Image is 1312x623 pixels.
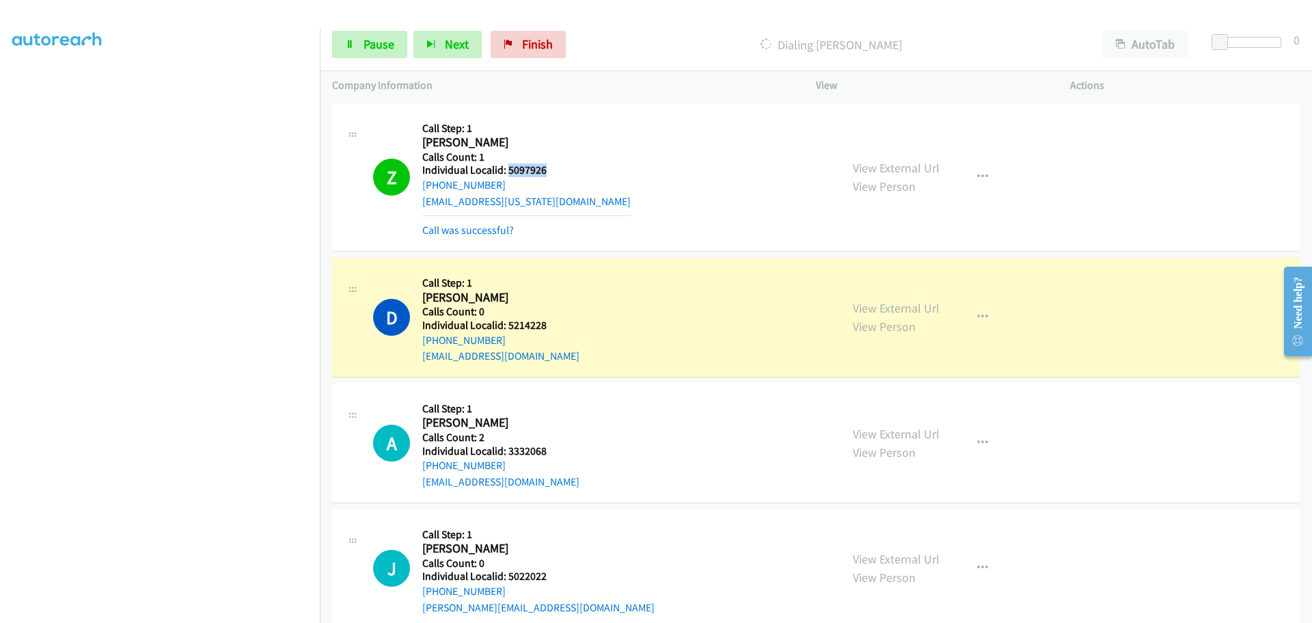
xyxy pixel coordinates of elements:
[332,31,407,58] a: Pause
[422,585,506,598] a: [PHONE_NUMBER]
[422,349,579,362] a: [EMAIL_ADDRESS][DOMAIN_NAME]
[422,601,655,614] a: [PERSON_NAME][EMAIL_ADDRESS][DOMAIN_NAME]
[522,36,553,52] span: Finish
[816,77,1045,94] p: View
[422,276,579,290] h5: Call Step: 1
[853,160,940,176] a: View External Url
[422,528,655,542] h5: Call Step: 1
[1272,257,1312,366] iframe: Resource Center
[853,445,916,460] a: View Person
[422,178,506,191] a: [PHONE_NUMBER]
[373,299,410,336] h1: D
[422,122,631,135] h5: Call Step: 1
[491,31,566,58] a: Finish
[373,425,410,462] h1: A
[1294,31,1300,49] div: 0
[422,319,579,332] h5: Individual Localid: 5214228
[364,36,394,52] span: Pause
[422,195,631,208] a: [EMAIL_ADDRESS][US_STATE][DOMAIN_NAME]
[413,31,482,58] button: Next
[373,550,410,587] h1: J
[373,159,410,196] h1: Z
[422,415,572,431] h2: [PERSON_NAME]
[422,290,572,306] h2: [PERSON_NAME]
[422,459,506,472] a: [PHONE_NUMBER]
[422,570,655,583] h5: Individual Localid: 5022022
[853,570,916,585] a: View Person
[373,425,410,462] div: The call is yet to be attempted
[422,135,572,150] h2: [PERSON_NAME]
[584,36,1078,54] p: Dialing [PERSON_NAME]
[422,305,579,319] h5: Calls Count: 0
[332,77,791,94] p: Company Information
[422,557,655,570] h5: Calls Count: 0
[422,541,572,557] h2: [PERSON_NAME]
[853,426,940,442] a: View External Url
[373,550,410,587] div: The call is yet to be attempted
[853,178,916,194] a: View Person
[1218,37,1281,48] div: Delay between calls (in seconds)
[422,402,579,416] h5: Call Step: 1
[422,445,579,458] h5: Individual Localid: 3332068
[422,431,579,445] h5: Calls Count: 2
[445,36,469,52] span: Next
[422,150,631,164] h5: Calls Count: 1
[853,551,940,567] a: View External Url
[422,163,631,177] h5: Individual Localid: 5097926
[1103,31,1188,58] button: AutoTab
[422,475,579,488] a: [EMAIL_ADDRESS][DOMAIN_NAME]
[853,300,940,316] a: View External Url
[853,319,916,334] a: View Person
[422,224,514,237] a: Call was successful?
[422,334,506,347] a: [PHONE_NUMBER]
[1070,77,1300,94] p: Actions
